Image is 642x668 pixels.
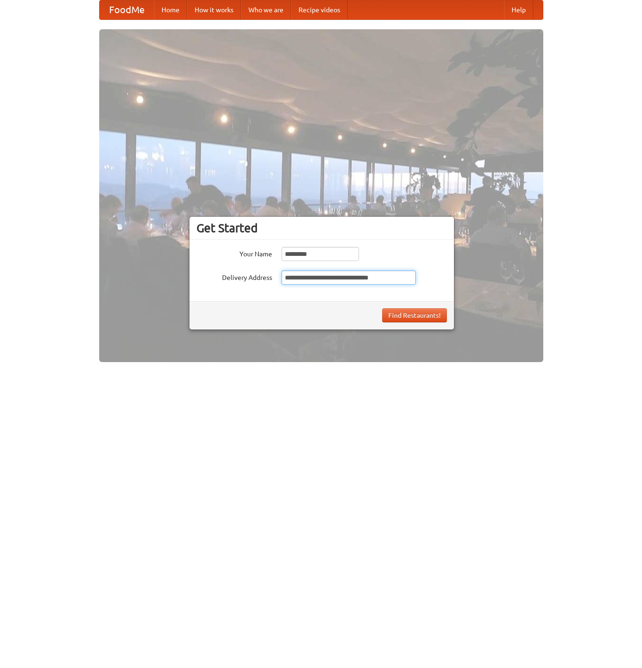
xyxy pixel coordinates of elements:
a: How it works [187,0,241,19]
a: Who we are [241,0,291,19]
a: Recipe videos [291,0,348,19]
a: Help [504,0,533,19]
a: Home [154,0,187,19]
label: Your Name [197,247,272,259]
label: Delivery Address [197,271,272,282]
a: FoodMe [100,0,154,19]
button: Find Restaurants! [382,308,447,322]
h3: Get Started [197,221,447,235]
